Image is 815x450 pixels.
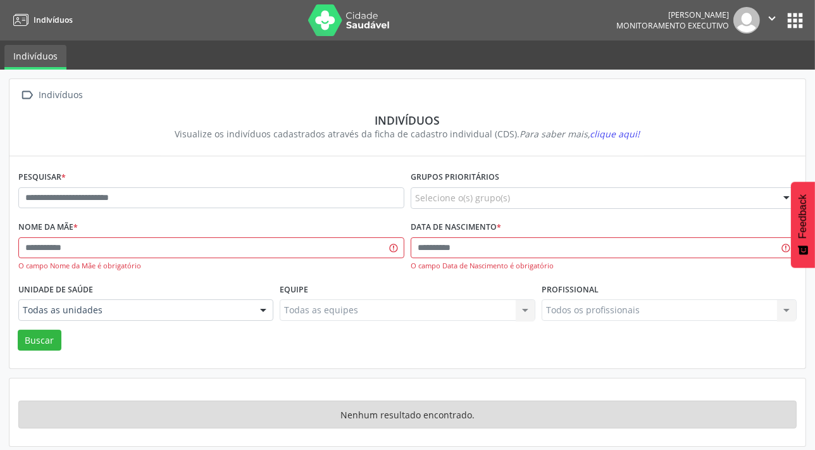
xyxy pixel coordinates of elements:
[18,86,37,104] i: 
[760,7,784,34] button: 
[415,191,510,204] span: Selecione o(s) grupo(s)
[791,182,815,268] button: Feedback - Mostrar pesquisa
[616,9,729,20] div: [PERSON_NAME]
[784,9,806,32] button: apps
[4,45,66,70] a: Indivíduos
[18,86,85,104] a:  Indivíduos
[616,20,729,31] span: Monitoramento Executivo
[280,280,308,299] label: Equipe
[23,304,247,316] span: Todas as unidades
[590,128,640,140] span: clique aqui!
[411,168,499,187] label: Grupos prioritários
[34,15,73,25] span: Indivíduos
[27,113,788,127] div: Indivíduos
[797,194,809,239] span: Feedback
[520,128,640,140] i: Para saber mais,
[9,9,73,30] a: Indivíduos
[18,261,404,272] div: O campo Nome da Mãe é obrigatório
[18,218,78,237] label: Nome da mãe
[411,261,797,272] div: O campo Data de Nascimento é obrigatório
[37,86,85,104] div: Indivíduos
[765,11,779,25] i: 
[18,168,66,187] label: Pesquisar
[411,218,501,237] label: Data de nascimento
[27,127,788,141] div: Visualize os indivíduos cadastrados através da ficha de cadastro individual (CDS).
[542,280,599,299] label: Profissional
[18,280,93,299] label: Unidade de saúde
[18,330,61,351] button: Buscar
[733,7,760,34] img: img
[18,401,797,428] div: Nenhum resultado encontrado.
